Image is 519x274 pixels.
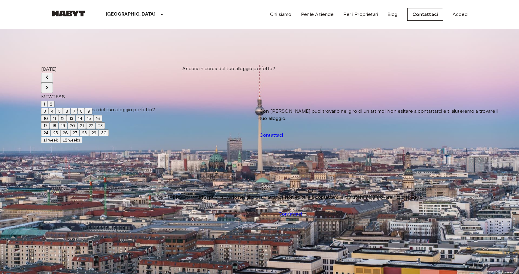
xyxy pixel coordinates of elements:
button: 12 [58,115,67,122]
button: 5 [56,108,63,115]
button: 7 [71,108,78,115]
button: 14 [76,115,85,122]
button: Previous month [41,73,53,83]
span: Saturday [58,94,62,100]
button: 9 [85,108,93,115]
button: 4 [48,108,56,115]
button: 19 [59,122,68,129]
button: 30 [99,130,109,136]
button: 22 [86,122,96,129]
button: 6 [63,108,71,115]
button: 2 [47,101,55,107]
a: Per i Proprietari [343,11,378,18]
button: 16 [93,115,102,122]
span: Monday [41,94,45,100]
button: 27 [70,130,80,136]
button: 17 [41,122,50,129]
button: 20 [68,122,77,129]
span: Friday [56,94,58,100]
div: Move In Flexibility [41,136,109,144]
img: Habyt [50,10,86,16]
button: 15 [85,115,93,122]
button: 8 [78,108,85,115]
button: 25 [51,130,60,136]
button: 10 [41,115,50,122]
button: 21 [77,122,86,129]
button: 23 [96,122,105,129]
button: 26 [60,130,70,136]
a: Per le Aziende [301,11,334,18]
button: ±2 weeks [60,137,82,143]
button: 18 [50,122,59,129]
button: 11 [50,115,58,122]
a: Blog [387,11,398,18]
span: Wednesday [48,94,53,100]
a: Contattaci [407,8,443,21]
button: 24 [41,130,51,136]
a: Contattaci [278,210,302,218]
button: 3 [41,108,48,115]
button: Next month [41,83,53,93]
span: Sunday [62,94,65,100]
button: 29 [89,130,99,136]
button: 28 [80,130,89,136]
span: Con [PERSON_NAME] puoi trovarlo nel giro di un attimo! Non esitare a contattarci e ti aiuteremo a... [157,194,423,201]
button: 13 [67,115,76,122]
button: ±1 week [41,137,60,143]
button: 1 [41,101,47,107]
a: Chi siamo [270,11,291,18]
span: Thursday [53,94,56,100]
span: Tuesday [45,94,48,100]
p: [GEOGRAPHIC_DATA] [106,11,156,18]
span: Ancora in cerca del tuo alloggio perfetto? [182,65,275,72]
a: Accedi [453,11,469,18]
div: [DATE] [41,66,109,73]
